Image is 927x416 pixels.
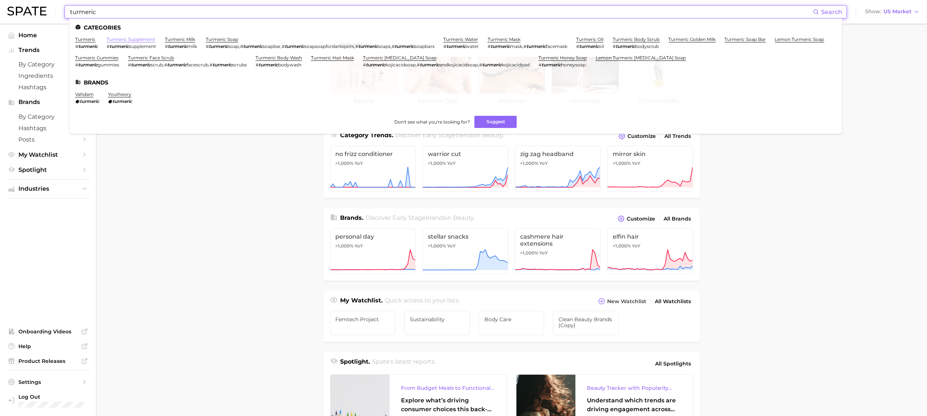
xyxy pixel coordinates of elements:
a: no frizz conditioner>1,000% YoY [330,146,416,191]
div: Understand which trends are driving engagement across platforms in the skin, hair, makeup, and fr... [587,396,681,414]
em: turmeric [542,62,561,67]
span: elfin hair [613,233,688,240]
span: scrub [151,62,163,67]
a: turmeric hair mask [311,55,354,60]
span: scrubs [232,62,247,67]
div: Explore what’s driving consumer choices this back-to-school season From budget-friendly meals to ... [401,396,495,414]
span: YoY [355,243,363,249]
span: Femtech Project [336,316,390,322]
a: by Category [6,59,90,70]
span: # [164,62,167,67]
span: # [523,44,526,49]
button: Brands [6,97,90,108]
span: gummies [98,62,119,67]
span: Log Out [18,394,85,400]
span: New Watchlist [608,298,647,305]
span: Onboarding Videos [18,328,77,335]
span: Product Releases [18,358,77,364]
a: Home [6,30,90,41]
span: honeysoap [561,62,586,67]
span: Customize [628,133,656,139]
span: # [355,44,358,49]
span: Discover Early Stage trends in . [395,132,504,139]
div: Beauty Tracker with Popularity Index [587,384,681,392]
em: turmeric [167,62,187,67]
span: # [488,44,491,49]
span: milk [187,44,197,49]
span: # [363,62,366,67]
span: water [466,44,479,49]
span: Home [18,32,77,39]
a: Ingredients [6,70,90,82]
a: All Brands [662,214,693,224]
span: Search [821,8,842,15]
span: YoY [355,160,363,166]
em: turmeric [212,62,232,67]
span: My Watchlist [18,151,77,158]
a: Femtech Project [330,311,396,335]
input: Search here for a brand, industry, or ingredient [69,6,813,18]
span: # [165,44,168,49]
em: turmeric [395,44,414,49]
span: bodywash [278,62,301,67]
a: warrior cut>1,000% YoY [422,146,508,191]
span: # [75,62,78,67]
span: YoY [632,243,640,249]
span: Ingredients [18,72,77,79]
span: # [479,62,482,67]
span: soapbars [414,44,435,49]
em: turmeric [209,44,228,49]
span: # [576,44,579,49]
a: turmeric golden milk [669,37,716,42]
span: soapsoapfordarkspots [304,44,354,49]
span: Discover Early Stage brands in . [366,214,475,221]
a: Settings [6,377,90,388]
div: From Budget Meals to Functional Snacks: Food & Beverage Trends Shaping Consumer Behavior This Sch... [401,384,495,392]
a: turmeric [MEDICAL_DATA] soap [363,55,436,60]
span: Brands . [340,214,364,221]
a: Onboarding Videos [6,326,90,337]
h1: Spotlight. [340,357,370,370]
div: , , [128,62,247,67]
span: facemask [546,44,567,49]
em: turmeric [168,44,187,49]
span: Customize [627,216,656,222]
a: Product Releases [6,356,90,367]
a: turmeric supplement [107,37,155,42]
em: turmeric [110,44,129,49]
span: beauty [482,132,503,139]
a: turmeric gummies [75,55,118,60]
span: mirror skin [613,150,688,157]
span: >1,000% [428,243,446,249]
span: YoY [447,160,456,166]
span: >1,000% [613,160,631,166]
a: turmeric soap [206,37,238,42]
a: Posts [6,134,90,145]
span: stellar snacks [428,233,503,240]
em: turmeric [243,44,263,49]
a: cashmere hair extensions>1,000% YoY [515,228,601,274]
span: >1,000% [613,243,631,249]
a: stellar snacks>1,000% YoY [422,228,508,274]
span: Brands [18,99,77,105]
span: supplement [129,44,156,49]
span: cashmere hair extensions [520,233,595,247]
span: Category Trends . [340,132,394,139]
span: oil [599,44,604,49]
span: YoY [540,160,548,166]
span: # [613,44,616,49]
a: zig zag headband>1,000% YoY [515,146,601,191]
span: >1,000% [336,160,354,166]
span: by Category [18,113,77,120]
span: soapbar [263,44,281,49]
a: turmeric mask [488,37,520,42]
a: elfin hair>1,000% YoY [607,228,693,274]
a: turmeric body wash [256,55,302,60]
a: lemon turmeric [MEDICAL_DATA] soap [596,55,686,60]
span: Industries [18,186,77,192]
span: >1,000% [520,160,539,166]
em: turmeric [113,98,132,104]
a: turmeric body scrub [613,37,660,42]
span: Posts [18,136,77,143]
a: turmeric milk [165,37,195,42]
